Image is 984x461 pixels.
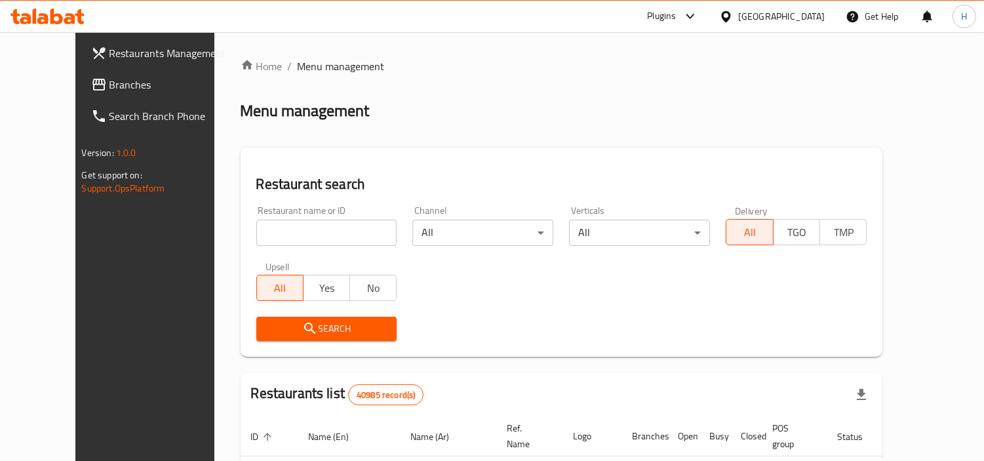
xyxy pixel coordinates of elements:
span: Get support on: [82,167,142,184]
a: Restaurants Management [81,37,240,69]
div: Plugins [647,9,676,24]
li: / [288,58,292,74]
span: Name (En) [309,429,366,445]
button: No [349,275,397,301]
th: Busy [699,416,731,456]
span: All [732,223,768,242]
span: All [262,279,298,298]
span: POS group [773,420,812,452]
div: [GEOGRAPHIC_DATA] [738,9,825,24]
button: TGO [773,219,820,245]
a: Search Branch Phone [81,100,240,132]
div: Total records count [348,384,423,405]
h2: Restaurant search [256,174,867,194]
button: Yes [303,275,350,301]
span: TMP [825,223,861,242]
th: Open [668,416,699,456]
span: 1.0.0 [116,144,136,161]
a: Support.OpsPlatform [82,180,165,197]
span: Branches [109,77,229,92]
label: Delivery [735,206,768,215]
span: Restaurants Management [109,45,229,61]
span: Version: [82,144,114,161]
button: All [256,275,304,301]
th: Closed [731,416,762,456]
a: Home [241,58,283,74]
span: 40985 record(s) [349,389,423,401]
label: Upsell [266,262,290,271]
span: Ref. Name [507,420,547,452]
button: Search [256,317,397,341]
button: All [726,219,773,245]
a: Branches [81,69,240,100]
span: Yes [309,279,345,298]
th: Branches [622,416,668,456]
div: All [412,220,553,246]
span: Search [267,321,387,337]
span: Search Branch Phone [109,108,229,124]
nav: breadcrumb [241,58,883,74]
div: All [569,220,710,246]
span: Status [838,429,880,445]
span: ID [251,429,276,445]
span: Menu management [298,58,385,74]
span: Name (Ar) [411,429,467,445]
h2: Menu management [241,100,370,121]
input: Search for restaurant name or ID.. [256,220,397,246]
span: TGO [779,223,815,242]
span: H [961,9,967,24]
h2: Restaurants list [251,384,424,405]
span: No [355,279,391,298]
th: Logo [563,416,622,456]
button: TMP [819,219,867,245]
div: Export file [846,379,877,411]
